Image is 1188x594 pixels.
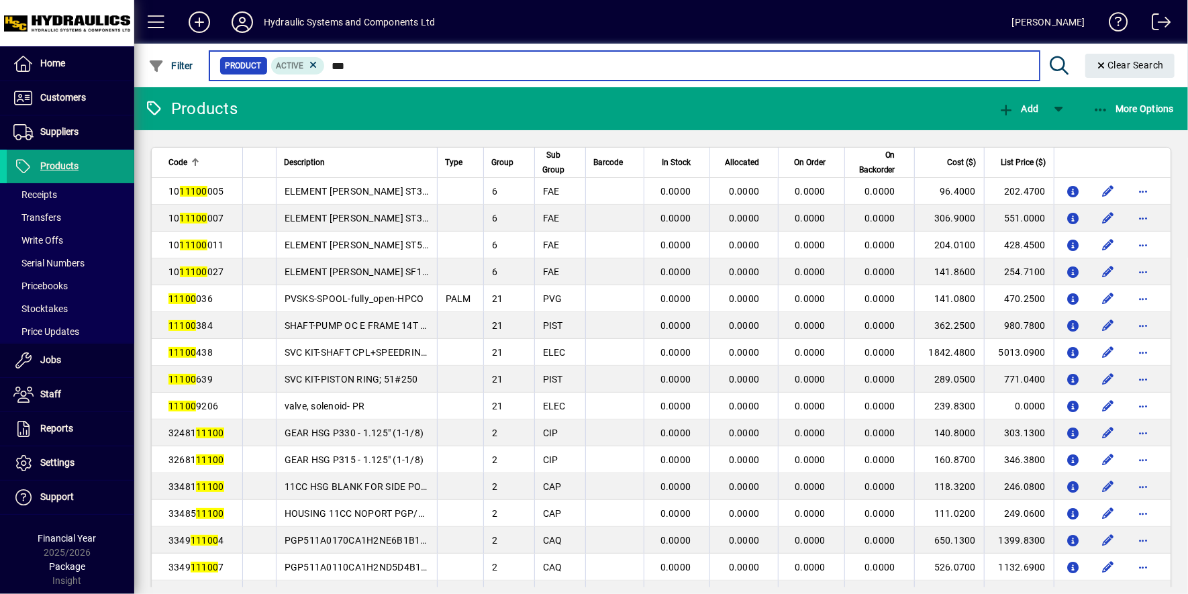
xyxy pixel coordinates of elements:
[729,240,760,250] span: 0.0000
[148,60,193,71] span: Filter
[1097,556,1119,578] button: Edit
[168,155,187,170] span: Code
[864,562,895,573] span: 0.0000
[1132,181,1154,202] button: More options
[984,312,1054,339] td: 980.7800
[285,155,429,170] div: Description
[168,374,213,385] span: 639
[795,374,826,385] span: 0.0000
[660,508,691,519] span: 0.0000
[178,10,221,34] button: Add
[168,535,224,546] span: 3349 4
[864,240,895,250] span: 0.0000
[285,293,424,304] span: PVSKS-SPOOL-fully_open-HPCO
[168,454,224,465] span: 32681
[660,401,691,411] span: 0.0000
[271,57,325,75] mat-chip: Activation Status: Active
[1132,449,1154,471] button: More options
[984,366,1054,393] td: 771.0400
[660,428,691,438] span: 0.0000
[864,347,895,358] span: 0.0000
[543,148,565,177] span: Sub Group
[660,186,691,197] span: 0.0000
[40,389,61,399] span: Staff
[196,454,224,465] em: 11100
[7,412,134,446] a: Reports
[13,326,79,337] span: Price Updates
[226,59,262,72] span: Product
[947,155,976,170] span: Cost ($)
[13,189,57,200] span: Receipts
[1132,395,1154,417] button: More options
[285,401,365,411] span: valve, solenoid- PR
[168,508,224,519] span: 33485
[196,508,224,519] em: 11100
[38,533,97,544] span: Financial Year
[660,240,691,250] span: 0.0000
[864,213,895,224] span: 0.0000
[492,481,497,492] span: 2
[285,266,451,277] span: ELEMENT [PERSON_NAME] SF1-R-100
[7,81,134,115] a: Customers
[729,347,760,358] span: 0.0000
[40,126,79,137] span: Suppliers
[543,148,577,177] div: Sub Group
[543,266,560,277] span: FAE
[543,481,562,492] span: CAP
[168,401,196,411] em: 11100
[492,213,497,224] span: 6
[1132,261,1154,283] button: More options
[864,266,895,277] span: 0.0000
[864,535,895,546] span: 0.0000
[7,206,134,229] a: Transfers
[492,155,526,170] div: Group
[1097,476,1119,497] button: Edit
[864,481,895,492] span: 0.0000
[285,320,460,331] span: SHAFT-PUMP OC E FRAME 14T W/O AUX
[543,240,560,250] span: FAE
[594,155,624,170] span: Barcode
[168,240,224,250] span: 10 011
[984,554,1054,581] td: 1132.6900
[543,508,562,519] span: CAP
[196,481,224,492] em: 11100
[795,401,826,411] span: 0.0000
[180,266,207,277] em: 11100
[1132,530,1154,551] button: More options
[543,293,562,304] span: PVG
[492,401,503,411] span: 21
[543,374,563,385] span: PIST
[1132,288,1154,309] button: More options
[795,347,826,358] span: 0.0000
[285,155,326,170] span: Description
[168,347,196,358] em: 11100
[7,183,134,206] a: Receipts
[1089,97,1178,121] button: More Options
[1085,54,1175,78] button: Clear
[1132,234,1154,256] button: More options
[795,186,826,197] span: 0.0000
[795,266,826,277] span: 0.0000
[660,374,691,385] span: 0.0000
[729,535,760,546] span: 0.0000
[543,562,562,573] span: CAQ
[660,481,691,492] span: 0.0000
[853,148,907,177] div: On Backorder
[1132,342,1154,363] button: More options
[1097,530,1119,551] button: Edit
[196,428,224,438] em: 11100
[543,320,563,331] span: PIST
[492,535,497,546] span: 2
[914,419,984,446] td: 140.8000
[795,508,826,519] span: 0.0000
[168,481,224,492] span: 33481
[1097,234,1119,256] button: Edit
[168,293,196,304] em: 11100
[1132,315,1154,336] button: More options
[1097,261,1119,283] button: Edit
[277,61,304,70] span: Active
[7,446,134,480] a: Settings
[729,266,760,277] span: 0.0000
[984,473,1054,500] td: 246.0800
[729,428,760,438] span: 0.0000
